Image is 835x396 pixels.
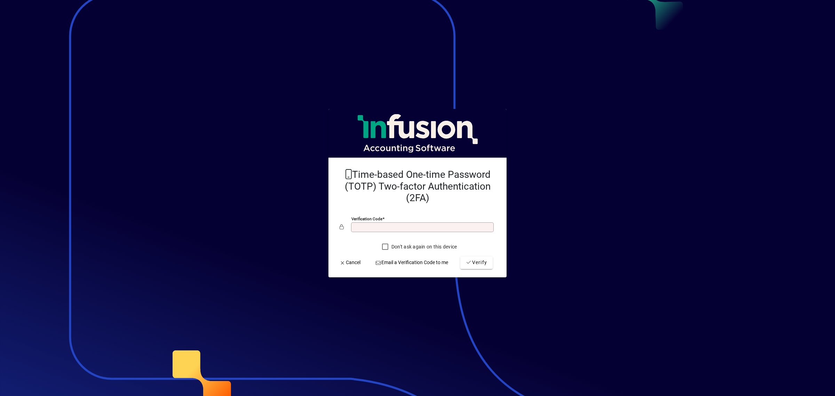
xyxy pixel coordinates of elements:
[375,259,448,266] span: Email a Verification Code to me
[351,216,382,221] mat-label: Verification code
[460,256,493,269] button: Verify
[340,169,495,204] h2: Time-based One-time Password (TOTP) Two-factor Authentication (2FA)
[373,256,451,269] button: Email a Verification Code to me
[337,256,363,269] button: Cancel
[466,259,487,266] span: Verify
[340,259,360,266] span: Cancel
[390,243,457,250] label: Don't ask again on this device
